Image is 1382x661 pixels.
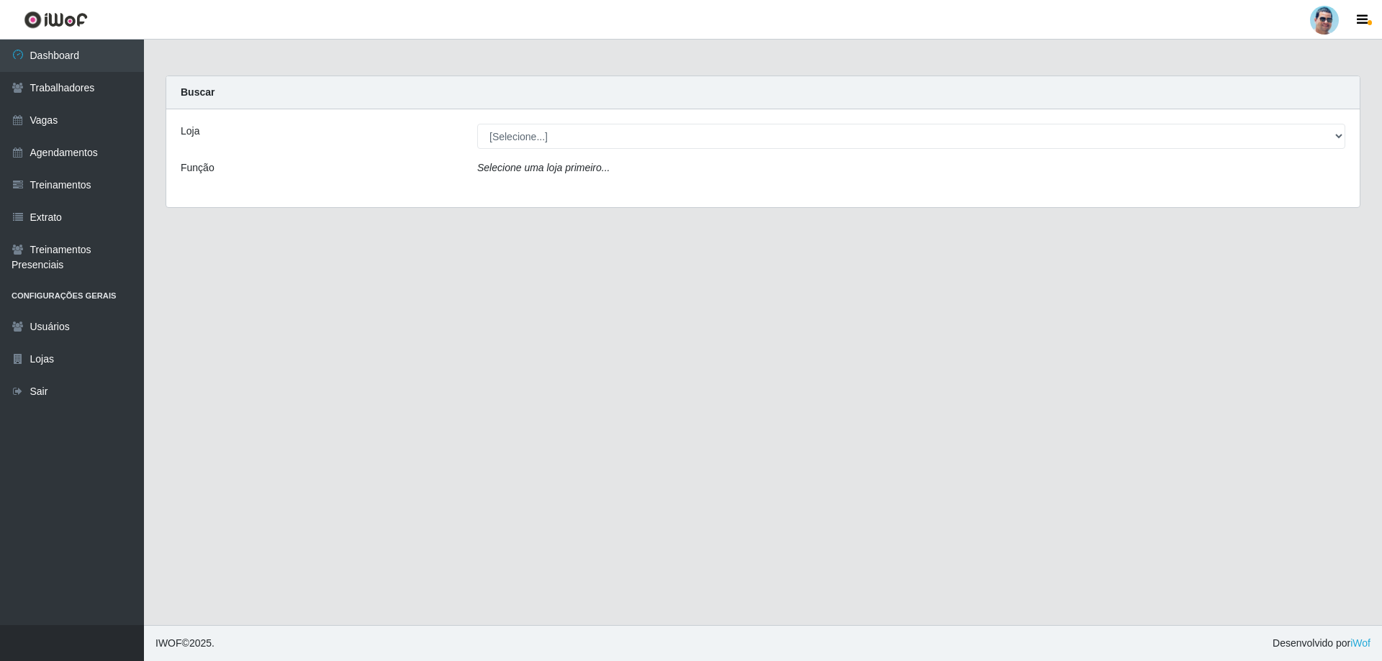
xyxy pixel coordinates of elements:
[24,11,88,29] img: CoreUI Logo
[181,160,214,175] label: Função
[181,124,199,139] label: Loja
[181,86,214,98] strong: Buscar
[477,162,610,173] i: Selecione uma loja primeiro...
[155,636,214,651] span: © 2025 .
[1273,636,1370,651] span: Desenvolvido por
[1350,637,1370,649] a: iWof
[155,637,182,649] span: IWOF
